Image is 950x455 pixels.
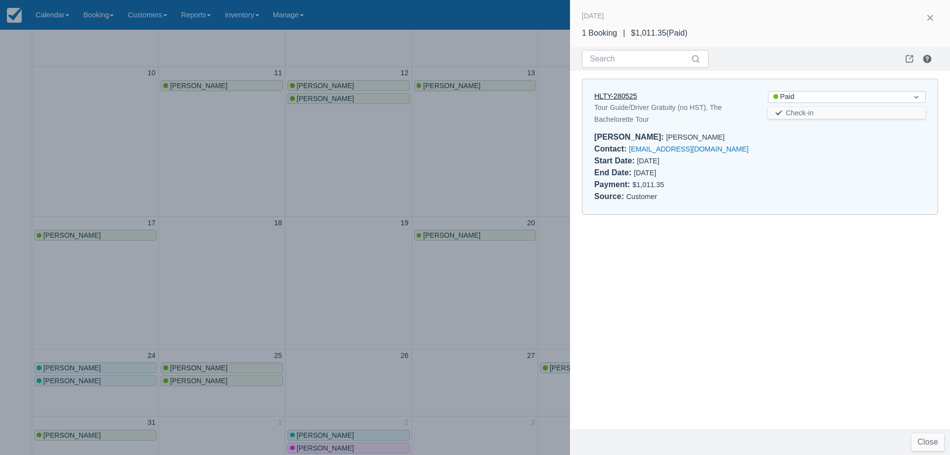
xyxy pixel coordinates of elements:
[594,145,629,153] div: Contact :
[594,191,926,202] div: Customer
[594,180,632,189] div: Payment :
[773,92,902,102] div: Paid
[594,101,752,125] div: Tour Guide/Driver Gratuity (no HST), The Bachelorette Tour
[594,167,752,179] div: [DATE]
[617,27,631,39] div: |
[582,27,617,39] div: 1 Booking
[594,179,926,191] div: $1,011.35
[594,92,637,100] a: HLTY-280525
[594,133,666,141] div: [PERSON_NAME] :
[594,192,626,201] div: Source :
[631,27,687,39] div: $1,011.35 ( Paid )
[594,168,634,177] div: End Date :
[594,131,926,143] div: [PERSON_NAME]
[594,155,752,167] div: [DATE]
[911,433,944,451] button: Close
[768,107,926,119] button: Check-in
[911,92,921,102] span: Dropdown icon
[582,10,604,22] div: [DATE]
[629,145,749,153] a: [EMAIL_ADDRESS][DOMAIN_NAME]
[594,156,637,165] div: Start Date :
[590,50,689,68] input: Search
